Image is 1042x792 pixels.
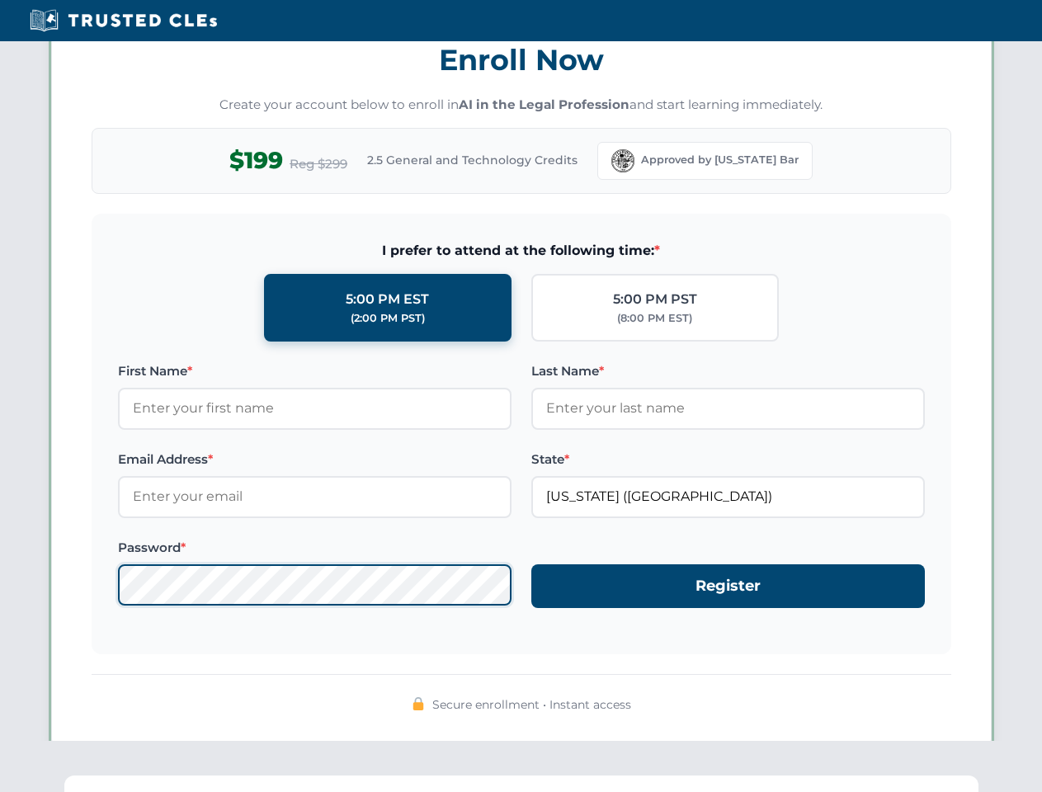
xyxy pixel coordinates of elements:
[92,34,951,86] h3: Enroll Now
[641,152,799,168] span: Approved by [US_STATE] Bar
[346,289,429,310] div: 5:00 PM EST
[367,151,578,169] span: 2.5 General and Technology Credits
[229,142,283,179] span: $199
[531,450,925,469] label: State
[118,450,512,469] label: Email Address
[92,96,951,115] p: Create your account below to enroll in and start learning immediately.
[611,149,634,172] img: Florida Bar
[118,388,512,429] input: Enter your first name
[118,476,512,517] input: Enter your email
[459,97,629,112] strong: AI in the Legal Profession
[613,289,697,310] div: 5:00 PM PST
[290,154,347,174] span: Reg $299
[118,538,512,558] label: Password
[351,310,425,327] div: (2:00 PM PST)
[531,388,925,429] input: Enter your last name
[412,697,425,710] img: 🔒
[432,695,631,714] span: Secure enrollment • Instant access
[118,240,925,262] span: I prefer to attend at the following time:
[531,361,925,381] label: Last Name
[25,8,222,33] img: Trusted CLEs
[118,361,512,381] label: First Name
[531,476,925,517] input: Florida (FL)
[617,310,692,327] div: (8:00 PM EST)
[531,564,925,608] button: Register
